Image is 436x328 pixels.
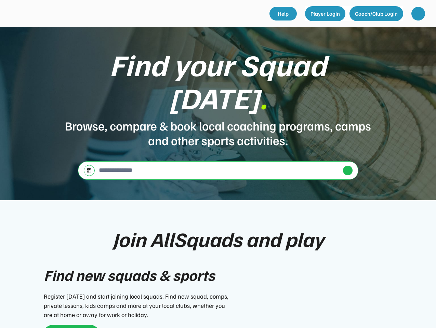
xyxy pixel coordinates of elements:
[260,79,267,116] font: .
[305,6,345,21] button: Player Login
[12,7,81,20] img: yH5BAEAAAAALAAAAAABAAEAAAIBRAA7
[64,118,372,148] div: Browse, compare & book local coaching programs, camps and other sports activities.
[269,7,297,20] a: Help
[64,48,372,114] div: Find your Squad [DATE]
[345,168,351,173] img: yH5BAEAAAAALAAAAAABAAEAAAIBRAA7
[87,168,92,173] img: settings-03.svg
[44,292,232,319] div: Register [DATE] and start joining local squads. Find new squad, comps, private lessons, kids camp...
[44,264,215,286] div: Find new squads & sports
[349,6,403,21] button: Coach/Club Login
[113,228,324,250] div: Join AllSquads and play
[415,10,422,17] img: yH5BAEAAAAALAAAAAABAAEAAAIBRAA7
